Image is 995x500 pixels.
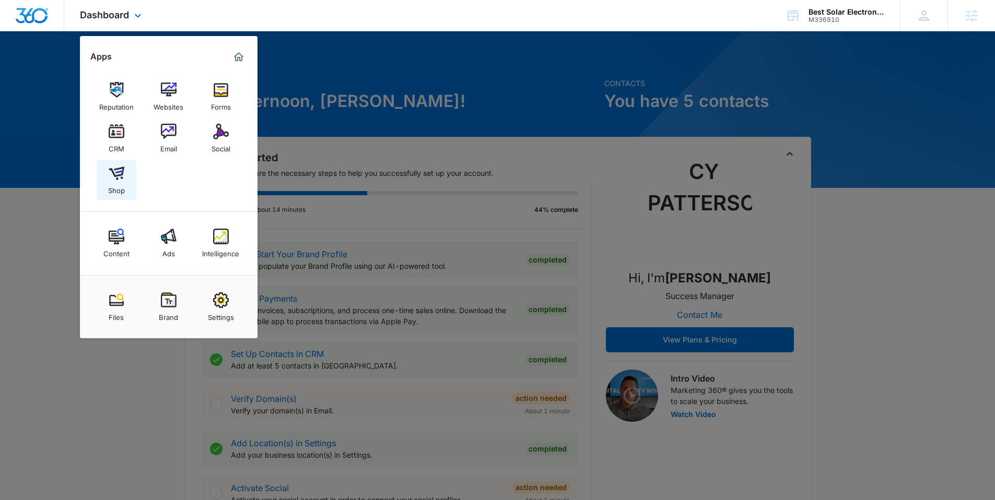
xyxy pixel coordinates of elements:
[103,244,130,258] div: Content
[230,49,247,65] a: Marketing 360® Dashboard
[202,244,239,258] div: Intelligence
[212,139,230,153] div: Social
[149,77,189,116] a: Websites
[90,52,112,62] h2: Apps
[208,308,234,322] div: Settings
[809,8,885,16] div: account name
[201,118,241,158] a: Social
[201,77,241,116] a: Forms
[97,118,136,158] a: CRM
[97,77,136,116] a: Reputation
[109,139,124,153] div: CRM
[97,160,136,200] a: Shop
[99,98,134,111] div: Reputation
[97,223,136,263] a: Content
[159,308,178,322] div: Brand
[109,308,124,322] div: Files
[108,181,125,195] div: Shop
[80,9,129,20] span: Dashboard
[201,223,241,263] a: Intelligence
[149,287,189,327] a: Brand
[162,244,175,258] div: Ads
[160,139,177,153] div: Email
[149,118,189,158] a: Email
[154,98,183,111] div: Websites
[211,98,231,111] div: Forms
[97,287,136,327] a: Files
[809,16,885,23] div: account id
[201,287,241,327] a: Settings
[149,223,189,263] a: Ads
